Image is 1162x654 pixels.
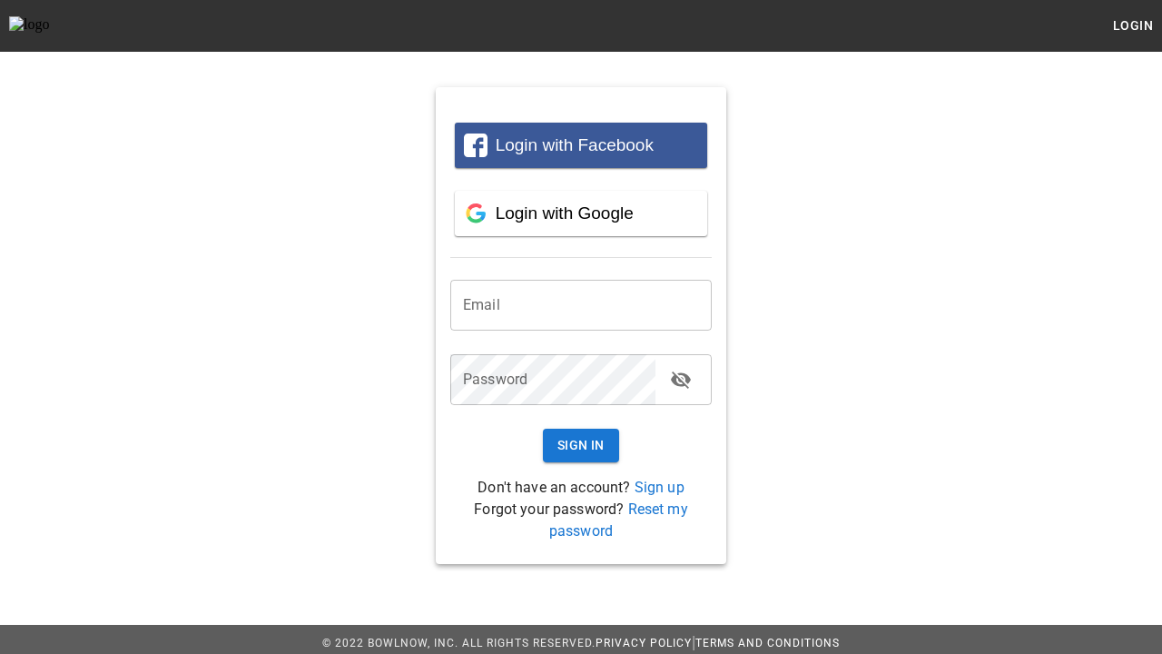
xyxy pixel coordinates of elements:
[543,429,619,462] button: Sign In
[663,362,699,398] button: toggle password visibility
[549,500,688,540] a: Reset my password
[596,637,692,649] a: Privacy Policy
[322,637,596,649] span: © 2022 BowlNow, Inc. All Rights Reserved.
[1104,9,1162,43] button: Login
[635,479,684,496] a: Sign up
[450,499,712,542] p: Forgot your password?
[496,135,654,154] span: Login with Facebook
[695,637,840,649] a: Terms and Conditions
[496,203,634,223] span: Login with Google
[455,123,707,168] button: Login with Facebook
[9,16,109,35] img: logo
[455,191,707,236] button: Login with Google
[450,477,712,499] p: Don't have an account?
